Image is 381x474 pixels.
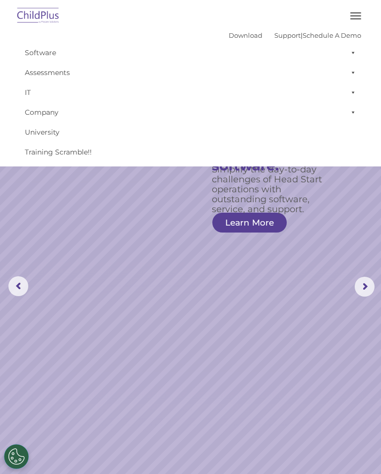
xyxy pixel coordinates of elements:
a: University [20,122,361,142]
a: Software [20,43,361,63]
rs-layer: Simplify the day-to-day challenges of Head Start operations with outstanding software, service, a... [212,164,323,214]
a: Company [20,102,361,122]
rs-layer: The ORIGINAL Head Start software. [212,131,330,172]
a: Support [274,31,301,39]
a: Training Scramble!! [20,142,361,162]
a: Learn More [212,213,287,233]
a: Schedule A Demo [303,31,361,39]
a: Download [229,31,262,39]
button: Cookies Settings [4,444,29,469]
img: ChildPlus by Procare Solutions [15,4,62,28]
a: Assessments [20,63,361,82]
font: | [229,31,361,39]
a: IT [20,82,361,102]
